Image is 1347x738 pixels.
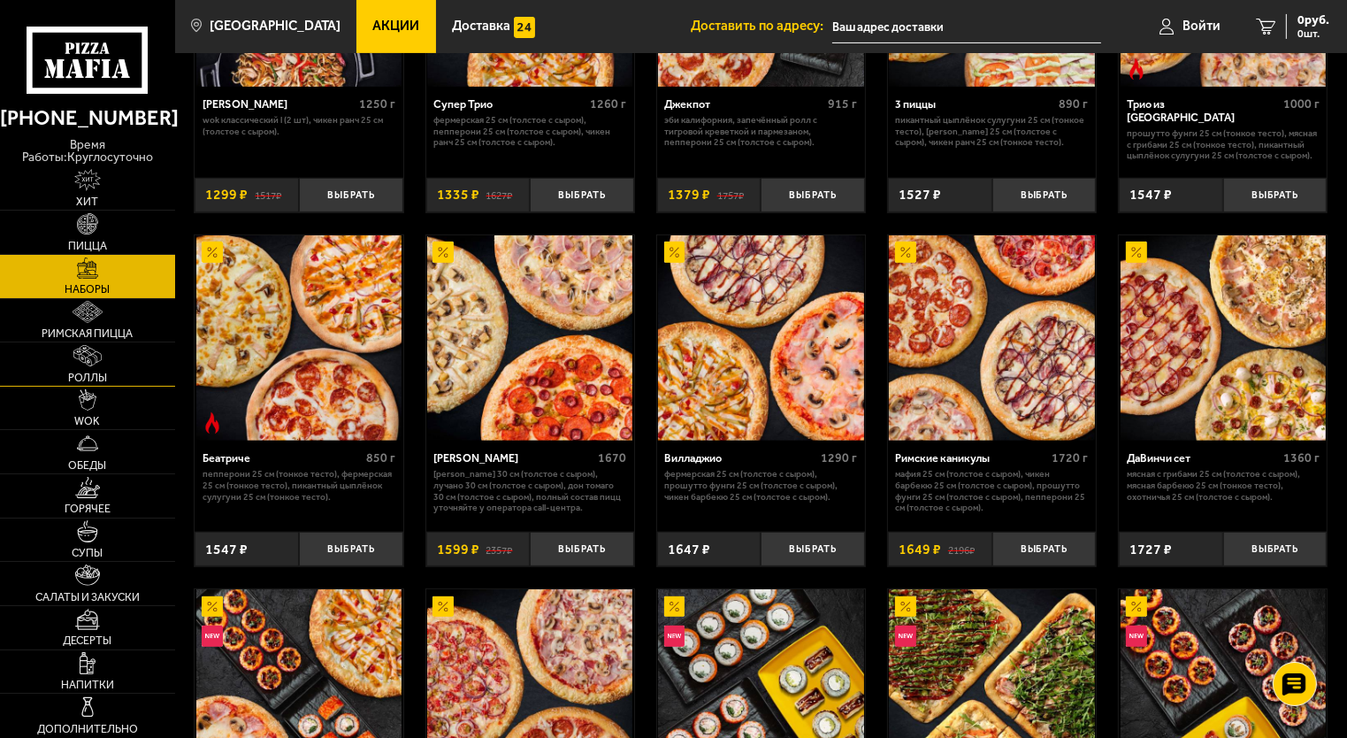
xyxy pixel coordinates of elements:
button: Выбрать [530,178,634,212]
div: Римские каникулы [896,451,1048,465]
span: Акции [373,19,420,33]
span: Роллы [68,373,107,384]
img: Новинка [202,626,223,647]
button: Выбрать [299,178,403,212]
span: 1527 ₽ [899,188,941,202]
img: ДаВинчи сет [1121,235,1326,441]
p: Wok классический L (2 шт), Чикен Ранч 25 см (толстое с сыром). [203,115,395,137]
span: WOK [74,416,100,427]
p: Фермерская 25 см (толстое с сыром), Пепперони 25 см (толстое с сыром), Чикен Ранч 25 см (толстое ... [433,115,626,149]
p: Пепперони 25 см (тонкое тесто), Фермерская 25 см (тонкое тесто), Пикантный цыплёнок сулугуни 25 с... [203,469,395,503]
p: [PERSON_NAME] 30 см (толстое с сыром), Лучано 30 см (толстое с сыром), Дон Томаго 30 см (толстое ... [433,469,626,514]
img: Акционный [664,596,685,618]
span: Обеды [68,460,106,472]
button: Выбрать [992,178,1097,212]
span: [GEOGRAPHIC_DATA] [210,19,341,33]
a: АкционныйВилладжио [657,235,865,441]
a: АкционныйХет Трик [426,235,634,441]
button: Выбрать [299,532,403,566]
span: 0 руб. [1297,14,1329,27]
div: Джекпот [664,97,823,111]
s: 1517 ₽ [255,188,281,202]
img: Акционный [895,596,916,618]
span: Наборы [65,284,110,296]
span: Доставка [452,19,510,33]
img: Новинка [1126,626,1147,647]
button: Выбрать [1223,532,1328,566]
a: АкционныйДаВинчи сет [1119,235,1327,441]
button: Выбрать [530,532,634,566]
span: Дополнительно [37,724,138,735]
img: Острое блюдо [1126,58,1147,80]
img: 15daf4d41897b9f0e9f617042186c801.svg [514,17,535,38]
img: Акционный [202,596,223,618]
a: АкционныйРимские каникулы [888,235,1096,441]
div: 3 пиццы [896,97,1055,111]
img: Новинка [664,626,685,647]
img: Акционный [432,242,454,263]
span: Хит [76,196,98,208]
button: Выбрать [992,532,1097,566]
img: Акционный [895,242,916,263]
div: Вилладжио [664,451,816,465]
p: Мясная с грибами 25 см (толстое с сыром), Мясная Барбекю 25 см (тонкое тесто), Охотничья 25 см (т... [1127,469,1320,503]
span: 1670 [598,450,626,465]
span: 1649 ₽ [899,542,941,557]
span: 1720 г [1052,450,1089,465]
div: ДаВинчи сет [1127,451,1279,465]
div: [PERSON_NAME] [203,97,355,111]
span: 1647 ₽ [668,542,710,557]
span: Десерты [63,635,111,647]
img: Хет Трик [427,235,632,441]
s: 2196 ₽ [948,542,975,557]
span: Пицца [68,241,107,252]
img: Акционный [1126,242,1147,263]
p: Фермерская 25 см (толстое с сыром), Прошутто Фунги 25 см (толстое с сыром), Чикен Барбекю 25 см (... [664,469,857,503]
div: Трио из [GEOGRAPHIC_DATA] [1127,97,1279,124]
span: 1335 ₽ [437,188,479,202]
img: Вилладжио [658,235,863,441]
span: 1360 г [1283,450,1320,465]
img: Акционный [432,596,454,618]
span: Салаты и закуски [35,592,140,603]
span: 0 шт. [1297,28,1329,39]
span: Доставить по адресу: [691,19,832,33]
p: Прошутто Фунги 25 см (тонкое тесто), Мясная с грибами 25 см (тонкое тесто), Пикантный цыплёнок су... [1127,128,1320,162]
span: Супы [72,548,103,559]
img: Новинка [895,626,916,647]
span: 915 г [828,96,857,111]
a: АкционныйОстрое блюдоБеатриче [195,235,402,441]
p: Эби Калифорния, Запечённый ролл с тигровой креветкой и пармезаном, Пепперони 25 см (толстое с сыр... [664,115,857,149]
p: Мафия 25 см (толстое с сыром), Чикен Барбекю 25 см (толстое с сыром), Прошутто Фунги 25 см (толст... [896,469,1089,514]
span: 1547 ₽ [1129,188,1172,202]
span: Напитки [61,680,114,691]
div: [PERSON_NAME] [433,451,593,465]
span: 1260 г [590,96,626,111]
p: Пикантный цыплёнок сулугуни 25 см (тонкое тесто), [PERSON_NAME] 25 см (толстое с сыром), Чикен Ра... [896,115,1089,149]
s: 1627 ₽ [486,188,513,202]
div: Супер Трио [433,97,585,111]
img: Акционный [202,242,223,263]
button: Выбрать [1223,178,1328,212]
img: Римские каникулы [889,235,1094,441]
img: Острое блюдо [202,412,223,434]
div: Беатриче [203,451,362,465]
span: 850 г [366,450,395,465]
s: 1757 ₽ [717,188,744,202]
span: 1547 ₽ [205,542,248,557]
span: Горячее [65,504,111,515]
span: 1379 ₽ [668,188,710,202]
span: 1250 г [359,96,395,111]
span: 1290 г [821,450,857,465]
s: 2357 ₽ [486,542,513,557]
button: Выбрать [761,178,865,212]
span: 890 г [1060,96,1089,111]
span: Войти [1182,19,1221,33]
input: Ваш адрес доставки [832,11,1102,43]
span: 1599 ₽ [437,542,479,557]
span: 1000 г [1283,96,1320,111]
img: Акционный [664,242,685,263]
button: Выбрать [761,532,865,566]
img: Акционный [1126,596,1147,618]
span: Римская пицца [42,328,133,340]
